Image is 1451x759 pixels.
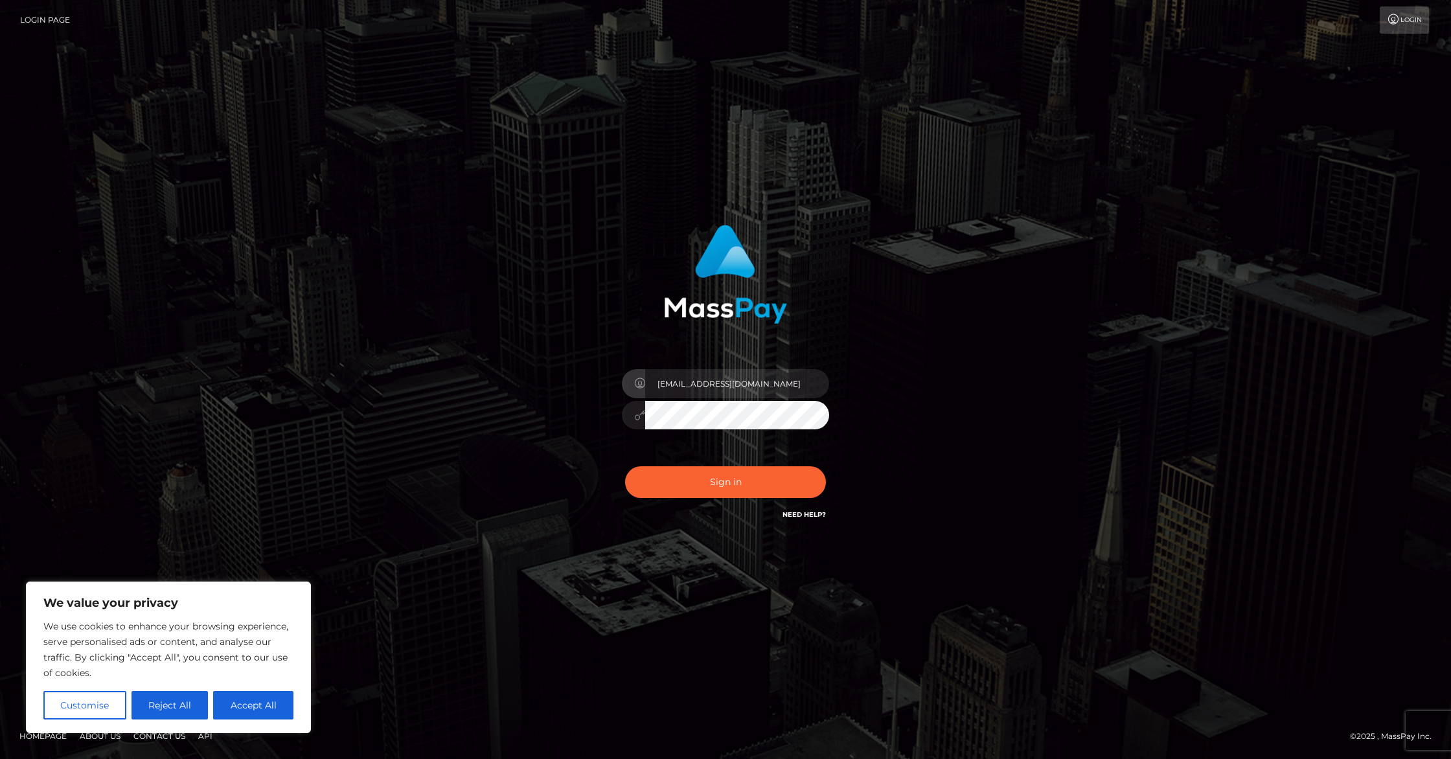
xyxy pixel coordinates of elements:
[783,510,826,519] a: Need Help?
[1350,729,1441,743] div: © 2025 , MassPay Inc.
[43,691,126,719] button: Customise
[645,369,829,398] input: Username...
[20,6,70,34] a: Login Page
[128,726,190,746] a: Contact Us
[193,726,218,746] a: API
[1380,6,1429,34] a: Login
[664,225,787,324] img: MassPay Login
[625,466,826,498] button: Sign in
[14,726,72,746] a: Homepage
[213,691,293,719] button: Accept All
[43,618,293,681] p: We use cookies to enhance your browsing experience, serve personalised ads or content, and analys...
[26,582,311,733] div: We value your privacy
[74,726,126,746] a: About Us
[43,595,293,611] p: We value your privacy
[131,691,209,719] button: Reject All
